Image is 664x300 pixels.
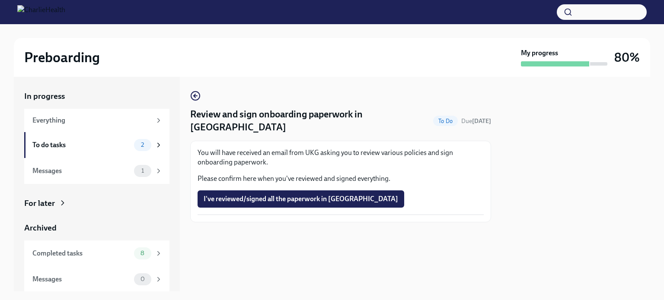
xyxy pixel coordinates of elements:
[32,249,131,258] div: Completed tasks
[135,250,150,256] span: 8
[461,117,491,125] span: August 25th, 2025 07:00
[198,148,484,167] p: You will have received an email from UKG asking you to review various policies and sign onboardin...
[24,240,169,266] a: Completed tasks8
[24,198,169,209] a: For later
[24,198,55,209] div: For later
[136,167,149,174] span: 1
[198,174,484,183] p: Please confirm here when you've reviewed and signed everything.
[461,117,491,125] span: Due
[198,190,404,208] button: I've reviewed/signed all the paperwork in [GEOGRAPHIC_DATA]
[32,275,131,284] div: Messages
[190,108,430,134] h4: Review and sign onboarding paperwork in [GEOGRAPHIC_DATA]
[24,222,169,234] a: Archived
[24,49,100,66] h2: Preboarding
[136,142,149,148] span: 2
[24,132,169,158] a: To do tasks2
[521,48,558,58] strong: My progress
[24,158,169,184] a: Messages1
[472,117,491,125] strong: [DATE]
[204,195,398,203] span: I've reviewed/signed all the paperwork in [GEOGRAPHIC_DATA]
[135,276,150,282] span: 0
[24,109,169,132] a: Everything
[32,116,151,125] div: Everything
[24,266,169,292] a: Messages0
[32,140,131,150] div: To do tasks
[17,5,65,19] img: CharlieHealth
[433,118,458,124] span: To Do
[614,50,640,65] h3: 80%
[24,91,169,102] a: In progress
[32,166,131,176] div: Messages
